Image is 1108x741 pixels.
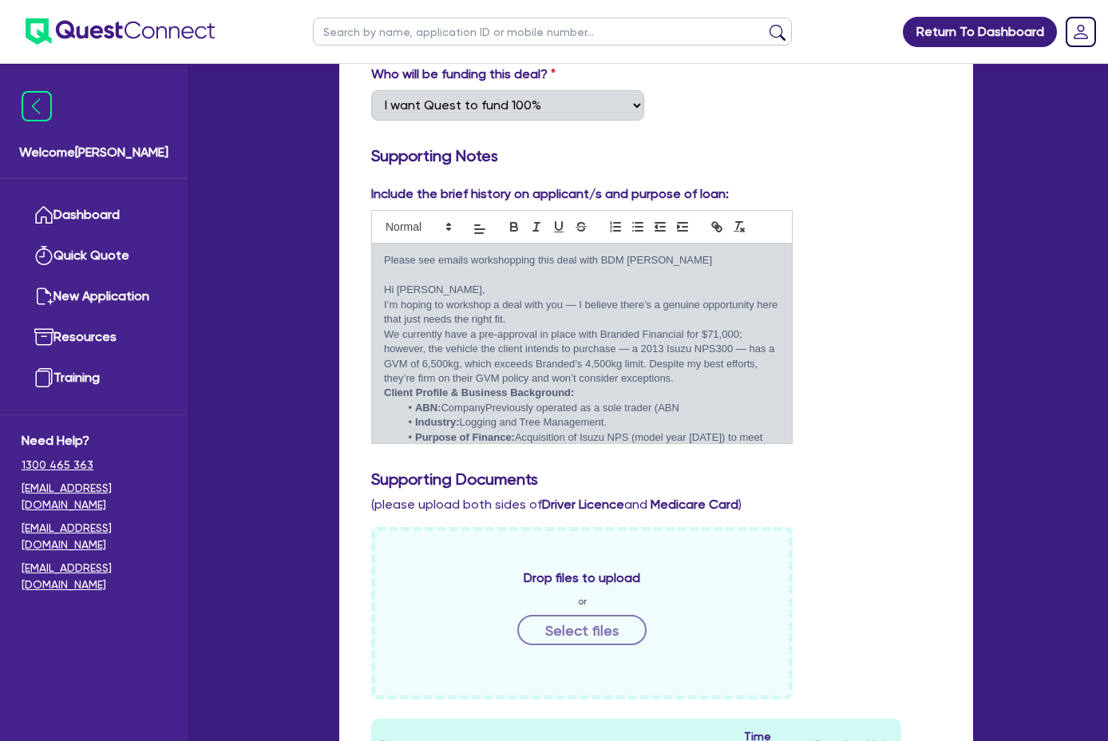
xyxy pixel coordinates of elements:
a: Return To Dashboard [903,17,1057,47]
p: Please see emails workshopping this deal with BDM [PERSON_NAME] [384,253,780,267]
strong: Purpose of Finance: [415,431,515,443]
a: [EMAIL_ADDRESS][DOMAIN_NAME] [22,520,166,553]
img: quest-connect-logo-blue [26,18,215,45]
a: Resources [22,317,166,358]
span: Drop files to upload [524,569,640,588]
p: We currently have a pre-approval in place with Branded Financial for $71,000; however, the vehicl... [384,327,780,386]
strong: Client Profile & Business Background: [384,386,574,398]
img: new-application [34,287,53,306]
strong: Industry: [415,416,460,428]
img: resources [34,327,53,347]
li: Acquisition of Isuzu NPS (model year [DATE]) to meet growing operational demand. [400,430,781,460]
h3: Supporting Notes [371,146,941,165]
p: I’m hoping to workshop a deal with you — I believe there’s a genuine opportunity here that just n... [384,298,780,327]
a: [EMAIL_ADDRESS][DOMAIN_NAME] [22,560,166,593]
a: Training [22,358,166,398]
button: Select files [517,615,647,645]
img: training [34,368,53,387]
a: New Application [22,276,166,317]
label: Who will be funding this deal? [371,65,556,84]
span: Welcome [PERSON_NAME] [19,143,168,162]
a: Dashboard [22,195,166,236]
a: Dropdown toggle [1060,11,1102,53]
img: icon-menu-close [22,91,52,121]
b: Medicare Card [651,497,738,512]
b: Driver Licence [542,497,624,512]
a: [EMAIL_ADDRESS][DOMAIN_NAME] [22,480,166,513]
strong: ABN: [415,402,441,414]
span: or [578,594,587,608]
img: quick-quote [34,246,53,265]
input: Search by name, application ID or mobile number... [313,18,792,46]
tcxspan: Call 1300 465 363 via 3CX [22,458,93,471]
a: Quick Quote [22,236,166,276]
li: CompanyPreviously operated as a sole trader (ABN [400,401,781,415]
h3: Supporting Documents [371,470,941,489]
span: (please upload both sides of and ) [371,497,742,512]
label: Include the brief history on applicant/s and purpose of loan: [371,184,729,204]
p: Hi [PERSON_NAME], [384,283,780,297]
span: Need Help? [22,431,166,450]
li: Logging and Tree Management. [400,415,781,430]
